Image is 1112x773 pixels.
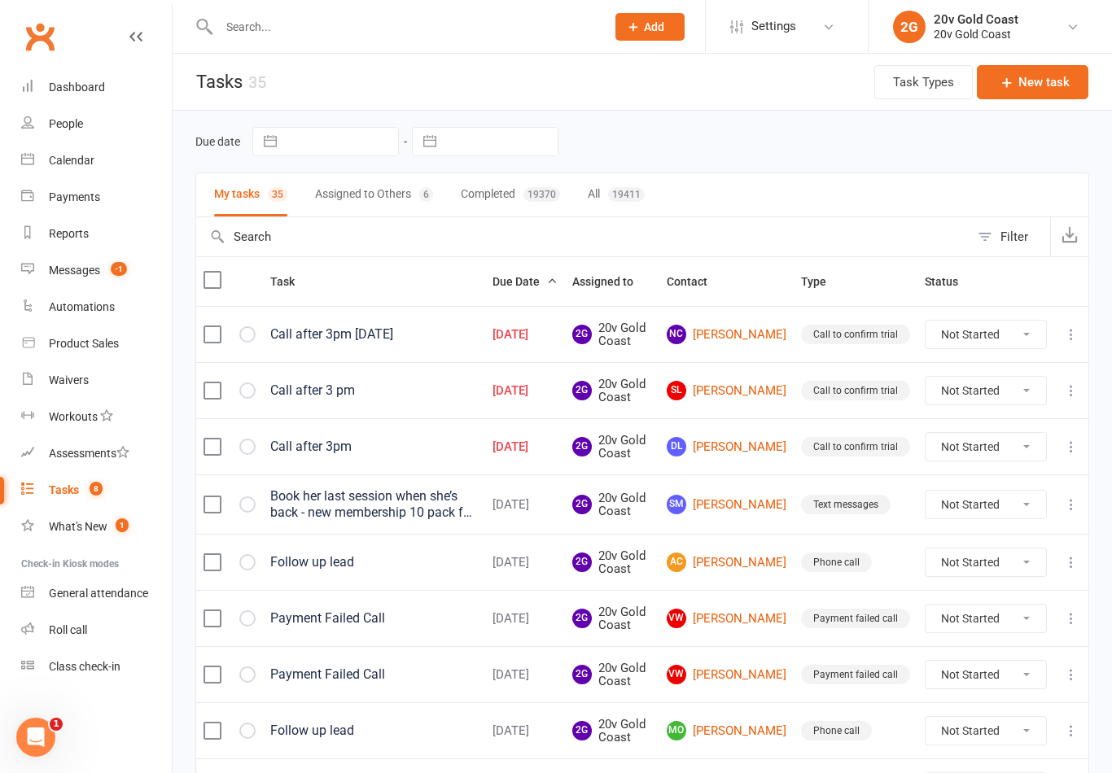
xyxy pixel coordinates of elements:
button: Type [801,272,844,291]
span: Settings [751,8,796,45]
span: -1 [111,262,127,276]
span: VW [667,609,686,628]
button: My tasks35 [214,173,287,216]
div: Tasks [49,483,79,496]
div: Reports [49,227,89,240]
div: Product Sales [49,337,119,350]
span: 2G [572,437,592,456]
div: 19370 [523,187,560,202]
a: Waivers [21,362,172,399]
span: VW [667,665,686,684]
span: 20v Gold Coast [572,605,652,632]
a: Dashboard [21,69,172,106]
span: 20v Gold Coast [572,549,652,576]
div: Automations [49,300,115,313]
button: New task [977,65,1088,99]
a: Calendar [21,142,172,179]
span: Task [270,275,313,288]
span: SM [667,495,686,514]
div: Payment failed call [801,665,910,684]
span: 20v Gold Coast [572,662,652,688]
a: Tasks 8 [21,472,172,509]
span: 1 [50,718,63,731]
div: Assessments [49,447,129,460]
span: DL [667,437,686,456]
div: Phone call [801,552,872,572]
div: [DATE] [493,668,558,682]
div: Follow up lead [270,554,478,570]
a: Automations [21,289,172,325]
div: Payment Failed Call [270,666,478,683]
div: 35 [268,187,287,202]
div: Call after 3pm [270,439,478,455]
div: 19411 [608,187,645,202]
div: [DATE] [493,556,558,570]
div: 35 [248,72,266,92]
div: 2G [893,11,926,43]
div: 6 [419,187,433,202]
a: SM[PERSON_NAME] [667,495,786,514]
span: MO [667,721,686,740]
div: Messages [49,264,100,277]
button: Due Date [493,272,558,291]
div: Payments [49,190,100,203]
span: AC [667,552,686,572]
button: Completed19370 [461,173,560,216]
span: 20v Gold Coast [572,378,652,404]
div: What's New [49,520,107,533]
span: NC [667,325,686,344]
button: Assigned to Others6 [315,173,433,216]
a: Assessments [21,435,172,472]
div: Phone call [801,721,872,740]
div: Book her last session when she’s back - new membership 10 pack for $660 [270,488,478,521]
span: SL [667,381,686,400]
a: Clubworx [20,16,60,57]
span: 2G [572,552,592,572]
button: All19411 [588,173,645,216]
button: Assigned to [572,272,651,291]
a: Payments [21,179,172,216]
span: Add [644,20,664,33]
div: Call to confirm trial [801,381,910,400]
div: Payment failed call [801,609,910,628]
span: Due Date [493,275,558,288]
div: Follow up lead [270,723,478,739]
div: Call to confirm trial [801,437,910,456]
div: [DATE] [493,384,558,398]
div: [DATE] [493,724,558,738]
div: General attendance [49,587,148,600]
div: [DATE] [493,612,558,626]
a: What's New1 [21,509,172,545]
button: Contact [667,272,725,291]
span: 1 [116,518,129,532]
a: SL[PERSON_NAME] [667,381,786,400]
div: 20v Gold Coast [934,12,1018,27]
div: Call to confirm trial [801,325,910,344]
iframe: Intercom live chat [16,718,55,757]
a: Reports [21,216,172,252]
div: [DATE] [493,440,558,454]
button: Add [615,13,685,41]
a: Product Sales [21,325,172,362]
button: Task Types [874,65,973,99]
div: People [49,117,83,130]
div: Class check-in [49,660,120,673]
span: Type [801,275,844,288]
div: Payment Failed Call [270,610,478,627]
button: Status [925,272,976,291]
div: Dashboard [49,81,105,94]
button: Filter [970,217,1050,256]
span: 20v Gold Coast [572,434,652,461]
span: Contact [667,275,725,288]
a: Roll call [21,612,172,649]
span: 2G [572,495,592,514]
div: Workouts [49,410,98,423]
span: 20v Gold Coast [572,718,652,745]
a: VW[PERSON_NAME] [667,609,786,628]
a: Class kiosk mode [21,649,172,685]
span: 2G [572,325,592,344]
div: Calendar [49,154,94,167]
div: [DATE] [493,328,558,342]
label: Due date [195,135,240,148]
input: Search... [214,15,594,38]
